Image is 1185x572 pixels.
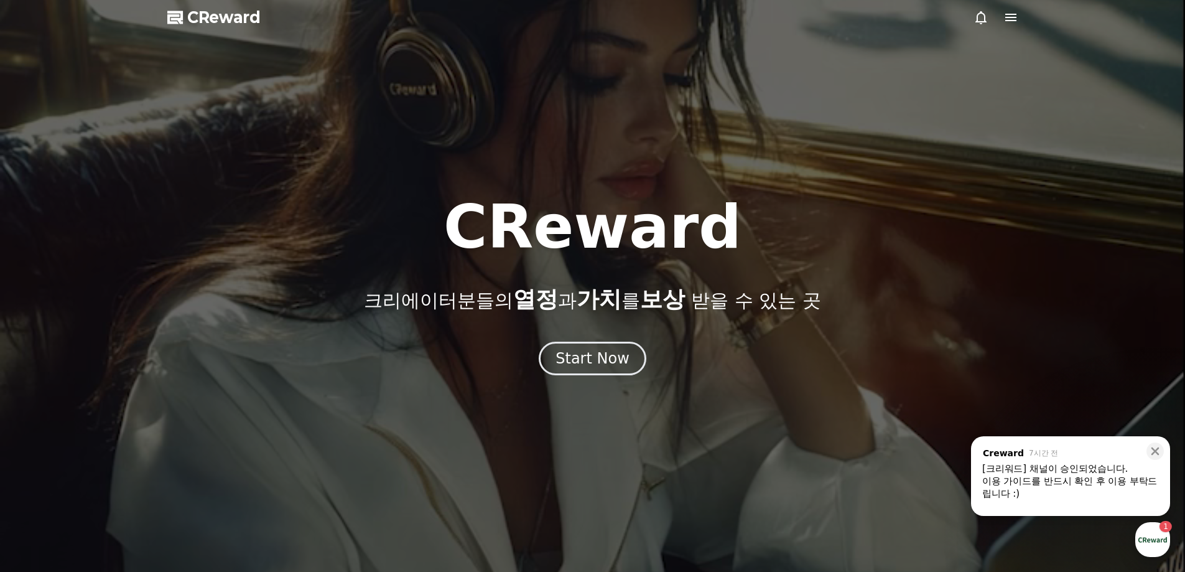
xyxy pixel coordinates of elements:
[539,342,646,375] button: Start Now
[167,7,261,27] a: CReward
[555,349,630,368] div: Start Now
[364,287,820,312] p: 크리에이터분들의 과 를 받을 수 있는 곳
[539,354,646,366] a: Start Now
[444,197,741,257] h1: CReward
[577,286,621,312] span: 가치
[513,286,558,312] span: 열정
[187,7,261,27] span: CReward
[640,286,685,312] span: 보상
